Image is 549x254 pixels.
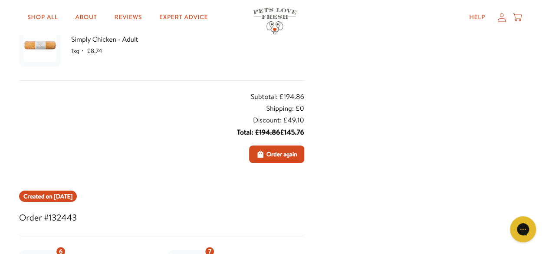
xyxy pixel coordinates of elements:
h3: Order #132443 [19,211,304,225]
img: Simply Chicken - Adult [23,29,56,62]
div: Discount: £49.10 [253,115,304,126]
span: £8.74 [87,46,102,55]
s: £194.86 [255,128,280,137]
div: Subtotal: £194.86 [251,91,304,103]
span: Created on [DATE] [23,191,72,201]
span: 1kg ・ [71,46,87,55]
div: Shipping: £0 [266,103,304,115]
button: Order again [249,145,304,163]
img: Pets Love Fresh [253,8,296,34]
a: Shop All [20,9,65,26]
span: Simply Chicken - Adult [71,34,155,45]
div: Total: £145.76 [237,127,304,139]
a: About [68,9,104,26]
a: Reviews [108,9,149,26]
iframe: Gorgias live chat messenger [506,213,540,245]
a: Help [462,9,492,26]
span: Order again [266,149,297,159]
a: Expert Advice [152,9,215,26]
